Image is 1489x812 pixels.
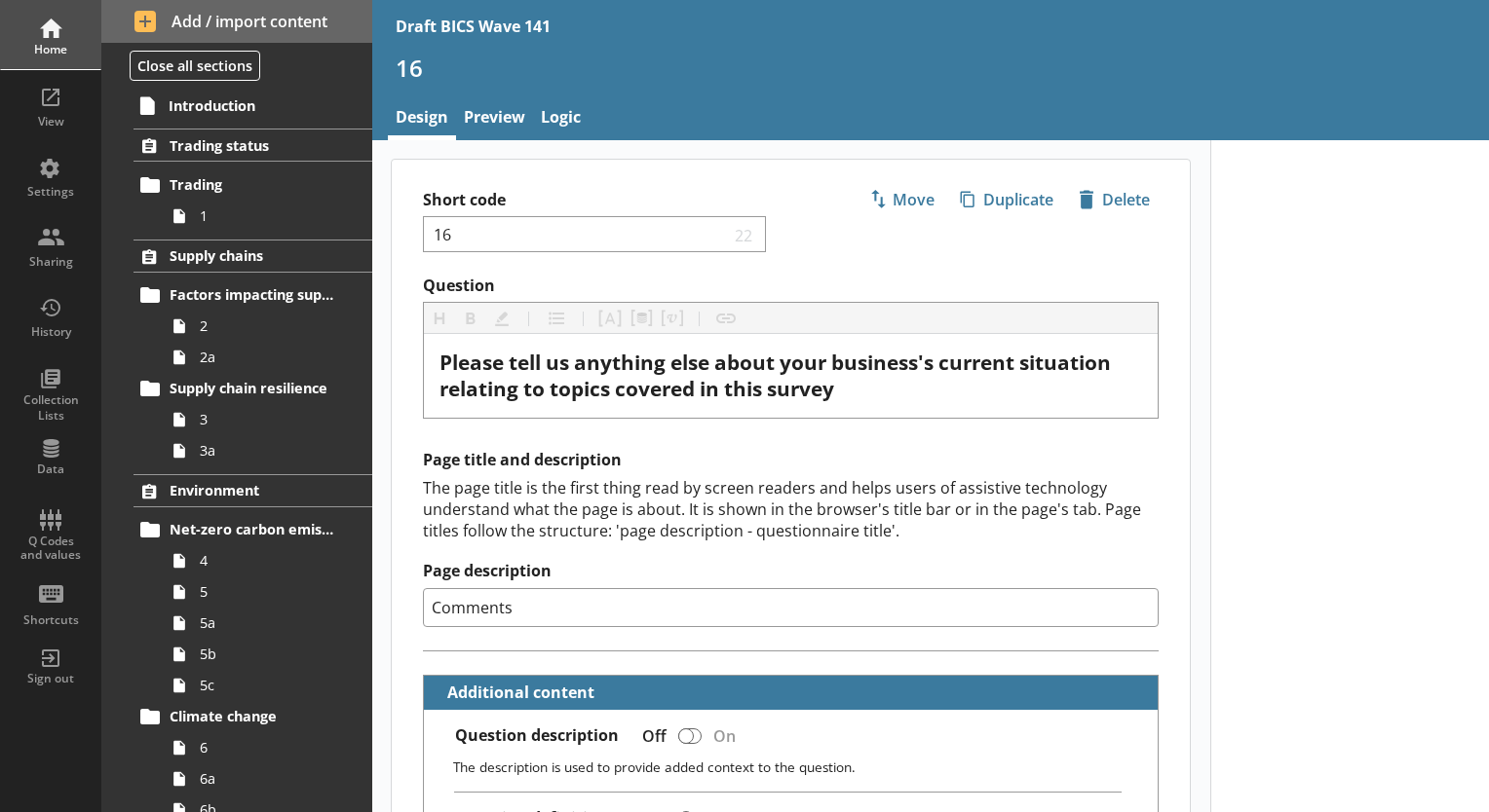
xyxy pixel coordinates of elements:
[170,285,338,304] span: Factors impacting supply chains
[396,53,1466,83] h1: 16
[101,240,372,466] li: Supply chainsFactors impacting supply chains22aSupply chain resilience33a
[17,612,85,628] div: Shortcuts
[134,279,372,311] a: Factors impacting supply chains
[170,175,338,194] span: Trading
[170,246,338,265] span: Supply chains
[170,481,338,499] span: Environment
[164,545,372,576] a: 4
[142,514,372,701] li: Net-zero carbon emissions455a5b5c
[134,373,372,404] a: Supply chain resilience
[134,129,372,162] a: Trading status
[456,98,533,140] a: Preview
[860,183,943,216] button: Move
[423,276,1159,296] label: Question
[164,763,372,794] a: 6a
[134,701,372,732] a: Climate change
[200,551,346,570] span: 4
[1070,183,1159,216] button: Delete
[200,410,346,428] span: 3
[164,201,372,232] a: 1
[170,136,338,155] span: Trading status
[17,535,85,563] div: Q Codes and values
[200,676,346,694] span: 5c
[423,561,1159,581] label: Page description
[200,316,346,335] span: 2
[439,350,1142,402] div: Question
[439,349,1116,402] span: Please tell us anything else about your business's current situation relating to topics covered i...
[200,613,346,632] span: 5a
[134,240,372,273] a: Supply chains
[200,348,346,366] span: 2a
[200,645,346,663] span: 5b
[170,520,338,538] span: Net-zero carbon emissions
[388,98,456,140] a: Design
[200,769,346,788] span: 6a
[142,373,372,466] li: Supply chain resilience33a
[164,670,372,701] a: 5c
[861,184,942,215] span: Move
[133,90,372,121] a: Introduction
[17,324,85,340] div: History
[200,738,346,757] span: 6
[455,725,619,746] label: Question description
[533,98,589,140] a: Logic
[134,514,372,545] a: Net-zero carbon emissions
[134,169,372,201] a: Trading
[101,129,372,231] li: Trading statusTrading1
[142,279,372,373] li: Factors impacting supply chains22a
[952,184,1061,215] span: Duplicate
[170,379,338,397] span: Supply chain resilience
[731,225,758,243] span: 22
[164,639,372,670] a: 5b
[423,450,1159,470] h2: Page title and description
[164,732,372,763] a: 6
[1071,184,1158,215] span: Delete
[200,206,346,225] span: 1
[396,16,551,37] div: Draft BICS Wave 141
[164,404,372,435] a: 3
[706,719,751,753] div: On
[130,51,260,81] button: Close all sections
[423,477,1159,541] div: The page title is the first thing read by screen readers and helps users of assistive technology ...
[142,169,372,232] li: Trading1
[17,254,85,270] div: Sharing
[17,114,85,129] div: View
[627,719,674,753] div: Off
[17,461,85,477] div: Data
[164,435,372,466] a: 3a
[17,392,85,423] div: Collection Lists
[17,184,85,200] div: Settings
[17,42,85,57] div: Home
[432,676,598,710] button: Additional content
[17,671,85,686] div: Sign out
[134,11,340,32] span: Add / import content
[164,608,372,639] a: 5a
[164,576,372,608] a: 5
[200,441,346,460] span: 3a
[169,96,338,115] span: Introduction
[164,342,372,373] a: 2a
[453,757,1143,776] p: The description is used to provide added context to the question.
[423,190,791,210] label: Short code
[951,183,1062,216] button: Duplicate
[134,474,372,507] a: Environment
[170,707,338,725] span: Climate change
[164,311,372,342] a: 2
[200,582,346,601] span: 5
